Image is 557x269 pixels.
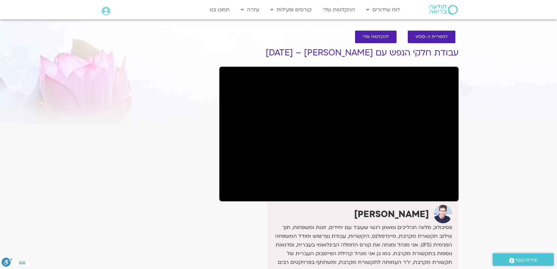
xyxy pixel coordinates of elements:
[363,4,403,16] a: לוח שידורים
[434,205,452,223] img: ערן טייכר
[354,208,429,220] strong: [PERSON_NAME]
[429,5,458,14] img: תודעה בריאה
[515,256,538,264] span: יצירת קשר
[408,31,455,43] a: לספריית ה-VOD
[355,31,397,43] a: להקלטות שלי
[206,4,233,16] a: תמכו בנו
[320,4,358,16] a: ההקלטות שלי
[415,34,448,39] span: לספריית ה-VOD
[267,4,315,16] a: קורסים ופעילות
[219,48,459,58] h1: עבודת חלקי הנפש עם [PERSON_NAME] – [DATE]
[238,4,262,16] a: עזרה
[363,34,389,39] span: להקלטות שלי
[493,253,554,266] a: יצירת קשר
